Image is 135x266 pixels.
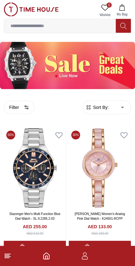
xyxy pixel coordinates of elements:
span: 30 % [71,131,80,139]
img: ... [4,3,59,16]
span: 0 [107,3,112,8]
a: Home [43,252,50,260]
h4: AED 133.00 [88,224,112,230]
a: Slazenger Men's Multi Function Blue Dial Watch - SL.9.2285.2.03 [9,212,61,220]
button: Add to cart [4,241,66,254]
h4: AED 255.00 [23,224,47,230]
div: AED 510.00 [26,231,44,236]
button: Filter [4,101,34,114]
a: 0Wishlist [97,3,113,19]
span: Wishlist [97,13,113,17]
span: Sort By: [92,104,109,110]
img: Slazenger Men's Multi Function Blue Dial Watch - SL.9.2285.2.03 [4,128,66,208]
span: 50 % [6,131,15,139]
button: Add to cart [69,241,131,254]
button: My Bag [113,3,131,19]
img: Kenneth Scott Women's Analog Pink Dial Watch - K24501-RCPP [69,128,131,208]
button: Sort By: [85,104,109,110]
a: [PERSON_NAME] Women's Analog Pink Dial Watch - K24501-RCPP [75,212,125,220]
div: Add to cart [19,244,50,251]
div: AED 190.00 [91,231,109,236]
span: My Bag [114,12,130,17]
div: Add to cart [84,244,115,251]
